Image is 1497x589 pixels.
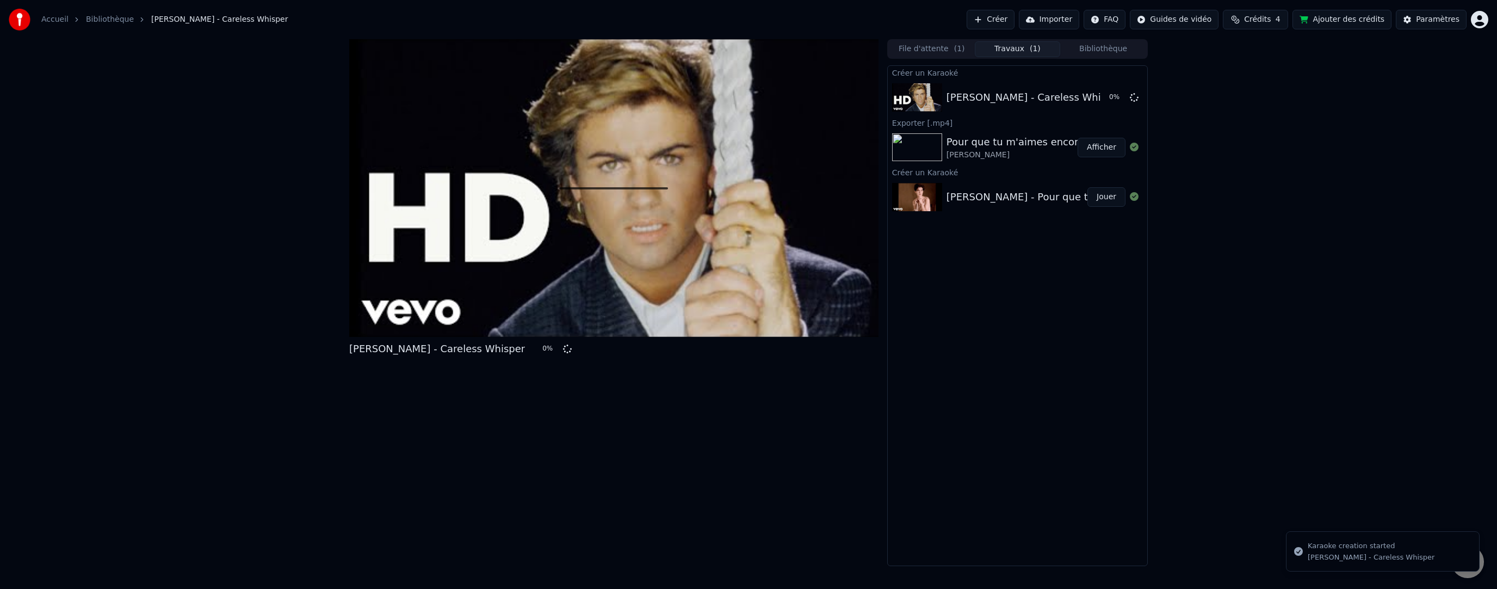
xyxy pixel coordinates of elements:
div: [PERSON_NAME] - Careless Whisper [349,341,525,357]
div: Créer un Karaoké [888,66,1147,79]
button: Crédits4 [1223,10,1288,29]
div: 0 % [1109,93,1125,102]
span: [PERSON_NAME] - Careless Whisper [151,14,288,25]
span: ( 1 ) [1030,44,1041,54]
button: Bibliothèque [1060,41,1146,57]
div: [PERSON_NAME] [947,150,1084,161]
a: Accueil [41,14,69,25]
button: Guides de vidéo [1130,10,1218,29]
button: File d'attente [889,41,975,57]
div: Karaoke creation started [1308,541,1434,551]
div: Pour que tu m'aimes encore [947,134,1084,150]
img: youka [9,9,30,30]
div: 0 % [542,345,559,353]
button: Paramètres [1396,10,1467,29]
button: Créer [967,10,1015,29]
button: Jouer [1087,187,1125,207]
span: Crédits [1244,14,1271,25]
span: ( 1 ) [954,44,965,54]
div: Exporter [.mp4] [888,116,1147,129]
div: Paramètres [1416,14,1459,25]
span: 4 [1276,14,1281,25]
div: [PERSON_NAME] - Pour que tu m'aimes encore [947,189,1176,205]
button: Importer [1019,10,1079,29]
div: [PERSON_NAME] - Careless Whisper [1308,553,1434,562]
nav: breadcrumb [41,14,288,25]
a: Bibliothèque [86,14,134,25]
button: Afficher [1078,138,1125,157]
button: Travaux [975,41,1061,57]
div: Créer un Karaoké [888,165,1147,179]
button: Ajouter des crédits [1292,10,1391,29]
button: FAQ [1084,10,1125,29]
div: [PERSON_NAME] - Careless Whisper [947,90,1122,105]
